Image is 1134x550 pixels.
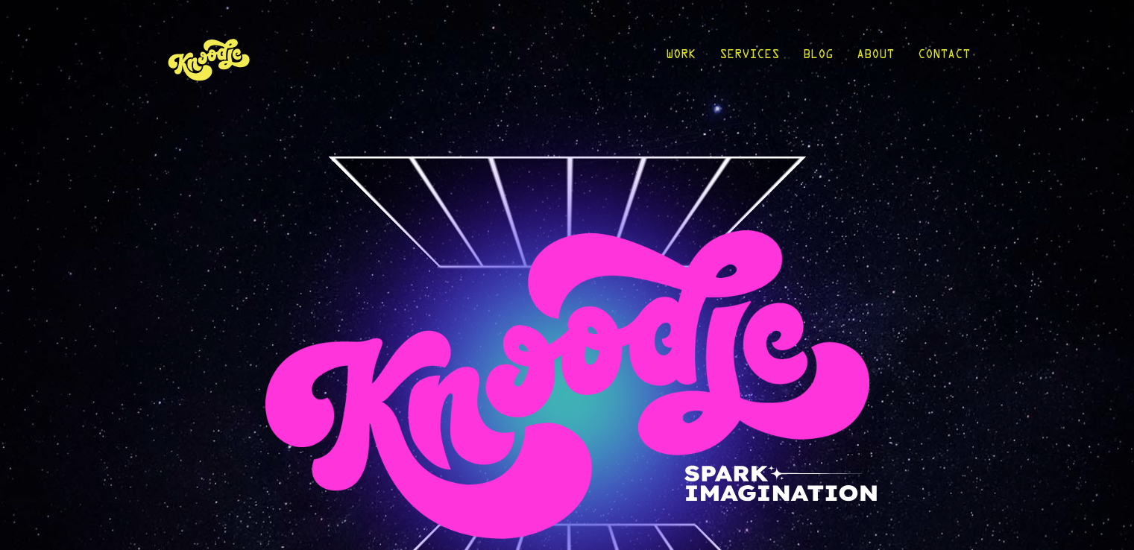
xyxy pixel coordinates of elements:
[918,24,970,93] a: Contact
[857,24,894,93] a: About
[165,24,254,93] img: KnoLogo(yellow)
[719,24,779,93] a: Services
[666,24,696,93] a: Work
[803,24,833,93] a: Blog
